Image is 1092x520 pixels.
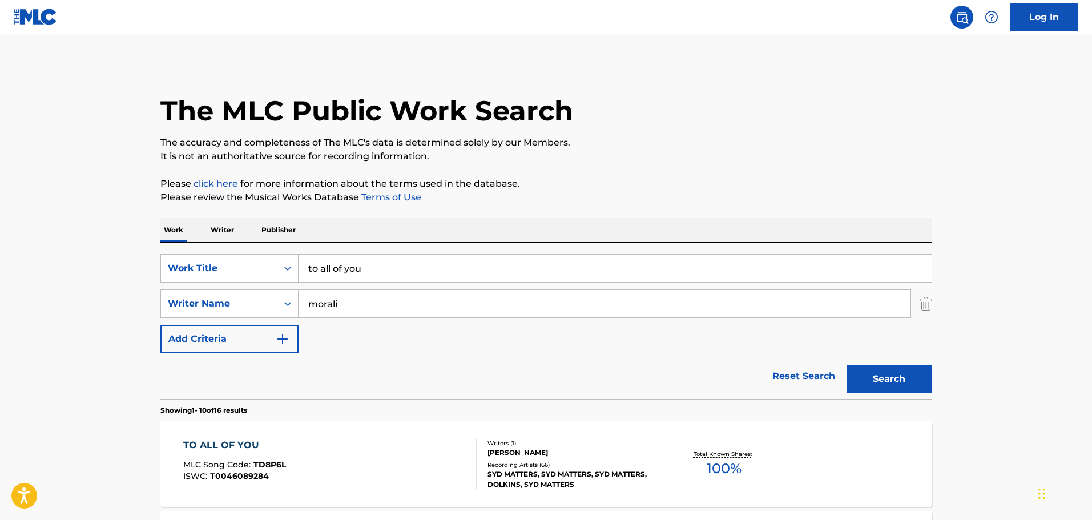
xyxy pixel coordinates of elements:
[694,450,755,458] p: Total Known Shares:
[160,421,932,507] a: TO ALL OF YOUMLC Song Code:TD8P6LISWC:T0046089284Writers (1)[PERSON_NAME]Recording Artists (66)SY...
[207,218,237,242] p: Writer
[1038,477,1045,511] div: Drag
[194,178,238,189] a: click here
[258,218,299,242] p: Publisher
[168,261,271,275] div: Work Title
[183,459,253,470] span: MLC Song Code :
[920,289,932,318] img: Delete Criterion
[980,6,1003,29] div: Help
[276,332,289,346] img: 9d2ae6d4665cec9f34b9.svg
[160,150,932,163] p: It is not an authoritative source for recording information.
[487,469,660,490] div: SYD MATTERS, SYD MATTERS, SYD MATTERS, DOLKINS, SYD MATTERS
[487,448,660,458] div: [PERSON_NAME]
[160,191,932,204] p: Please review the Musical Works Database
[1010,3,1078,31] a: Log In
[985,10,998,24] img: help
[14,9,58,25] img: MLC Logo
[160,218,187,242] p: Work
[160,405,247,416] p: Showing 1 - 10 of 16 results
[707,458,742,479] span: 100 %
[487,461,660,469] div: Recording Artists ( 66 )
[183,471,210,481] span: ISWC :
[160,136,932,150] p: The accuracy and completeness of The MLC's data is determined solely by our Members.
[955,10,969,24] img: search
[160,177,932,191] p: Please for more information about the terms used in the database.
[253,459,286,470] span: TD8P6L
[1035,465,1092,520] iframe: Chat Widget
[767,364,841,389] a: Reset Search
[160,325,299,353] button: Add Criteria
[847,365,932,393] button: Search
[210,471,269,481] span: T0046089284
[183,438,286,452] div: TO ALL OF YOU
[168,297,271,311] div: Writer Name
[160,254,932,399] form: Search Form
[359,192,421,203] a: Terms of Use
[950,6,973,29] a: Public Search
[487,439,660,448] div: Writers ( 1 )
[160,94,573,128] h1: The MLC Public Work Search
